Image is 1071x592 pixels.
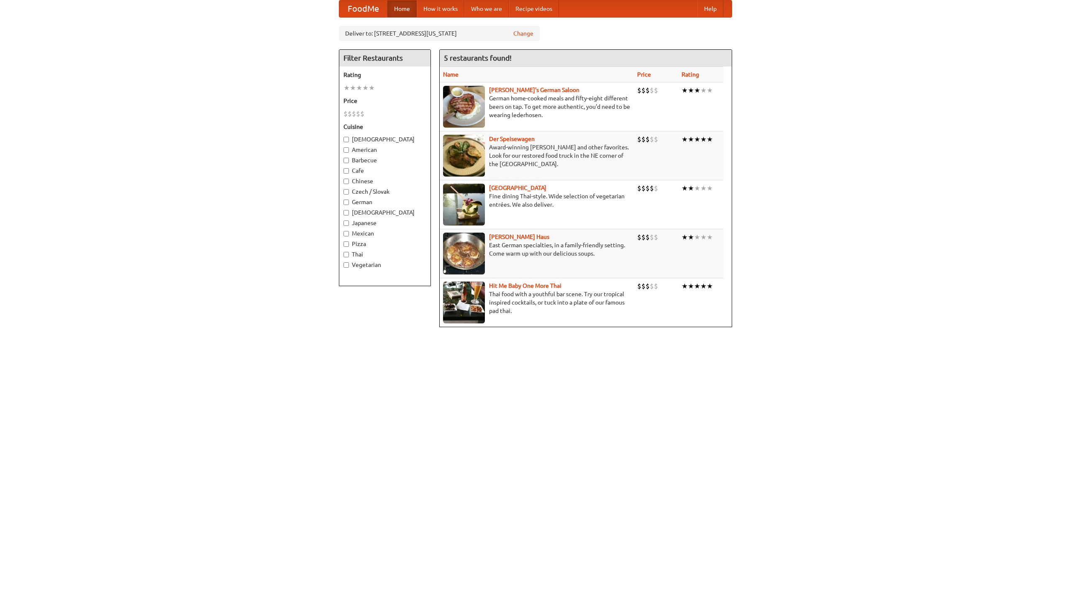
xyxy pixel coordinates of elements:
li: $ [637,135,641,144]
li: $ [641,86,646,95]
label: American [343,146,426,154]
label: Mexican [343,229,426,238]
a: Hit Me Baby One More Thai [489,282,561,289]
li: $ [356,109,360,118]
input: [DEMOGRAPHIC_DATA] [343,137,349,142]
li: ★ [350,83,356,92]
li: ★ [682,86,688,95]
li: ★ [688,282,694,291]
li: $ [637,86,641,95]
label: Czech / Slovak [343,187,426,196]
img: babythai.jpg [443,282,485,323]
p: Fine dining Thai-style. Wide selection of vegetarian entrées. We also deliver. [443,192,630,209]
a: Home [387,0,417,17]
a: Der Speisewagen [489,136,535,142]
li: ★ [700,184,707,193]
input: Barbecue [343,158,349,163]
input: Czech / Slovak [343,189,349,195]
img: speisewagen.jpg [443,135,485,177]
label: Thai [343,250,426,259]
li: ★ [682,184,688,193]
input: Pizza [343,241,349,247]
p: East German specialties, in a family-friendly setting. Come warm up with our delicious soups. [443,241,630,258]
li: $ [650,233,654,242]
input: Thai [343,252,349,257]
li: ★ [688,184,694,193]
a: [PERSON_NAME]'s German Saloon [489,87,579,93]
label: Vegetarian [343,261,426,269]
input: German [343,200,349,205]
li: $ [654,233,658,242]
li: ★ [682,233,688,242]
h5: Rating [343,71,426,79]
li: ★ [707,282,713,291]
li: $ [360,109,364,118]
li: ★ [369,83,375,92]
li: ★ [707,233,713,242]
ng-pluralize: 5 restaurants found! [444,54,512,62]
li: ★ [700,86,707,95]
li: $ [646,233,650,242]
input: American [343,147,349,153]
h5: Cuisine [343,123,426,131]
li: ★ [707,135,713,144]
p: Thai food with a youthful bar scene. Try our tropical inspired cocktails, or tuck into a plate of... [443,290,630,315]
div: Deliver to: [STREET_ADDRESS][US_STATE] [339,26,540,41]
img: kohlhaus.jpg [443,233,485,274]
li: $ [352,109,356,118]
li: $ [646,282,650,291]
li: $ [654,184,658,193]
li: ★ [694,86,700,95]
input: Mexican [343,231,349,236]
li: ★ [694,135,700,144]
li: ★ [688,233,694,242]
p: Award-winning [PERSON_NAME] and other favorites. Look for our restored food truck in the NE corne... [443,143,630,168]
a: Who we are [464,0,509,17]
li: $ [646,86,650,95]
li: $ [650,282,654,291]
p: German home-cooked meals and fifty-eight different beers on tap. To get more authentic, you'd nee... [443,94,630,119]
label: German [343,198,426,206]
input: Japanese [343,220,349,226]
img: esthers.jpg [443,86,485,128]
li: $ [650,184,654,193]
li: $ [343,109,348,118]
input: Chinese [343,179,349,184]
li: ★ [343,83,350,92]
li: ★ [688,135,694,144]
a: [PERSON_NAME] Haus [489,233,549,240]
h5: Price [343,97,426,105]
a: How it works [417,0,464,17]
li: $ [654,86,658,95]
li: ★ [688,86,694,95]
li: $ [637,233,641,242]
li: $ [637,184,641,193]
li: $ [646,135,650,144]
label: [DEMOGRAPHIC_DATA] [343,135,426,144]
a: Recipe videos [509,0,559,17]
a: FoodMe [339,0,387,17]
li: $ [641,282,646,291]
a: [GEOGRAPHIC_DATA] [489,185,546,191]
li: ★ [707,86,713,95]
li: $ [641,184,646,193]
li: ★ [682,135,688,144]
a: Price [637,71,651,78]
li: $ [654,135,658,144]
li: ★ [694,282,700,291]
li: ★ [700,135,707,144]
li: $ [348,109,352,118]
a: Change [513,29,533,38]
li: $ [650,135,654,144]
li: ★ [700,282,707,291]
li: $ [637,282,641,291]
li: ★ [694,233,700,242]
a: Rating [682,71,699,78]
label: Japanese [343,219,426,227]
li: ★ [700,233,707,242]
input: [DEMOGRAPHIC_DATA] [343,210,349,215]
